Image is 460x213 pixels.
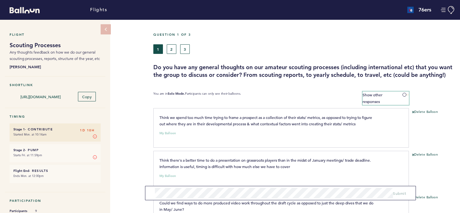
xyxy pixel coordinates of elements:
[412,110,438,115] button: Delete Balloon
[159,115,373,126] span: Think we spend too much time trying to frame a prospect as a collection of their stats/ metrics, ...
[159,174,176,178] small: My Balloon
[13,153,42,157] time: Starts Fri. at 11:59pm
[13,132,47,136] time: Started Mon. at 10:14am
[153,44,163,54] button: 1
[13,169,29,173] small: Flight End
[159,158,372,169] span: Think there's a better time to do a presentation on grassroots players than in the midst of Janua...
[168,92,185,96] b: Solo Mode.
[159,200,374,212] span: Could we find ways to do more produced video work throughout the draft cycle as opposed to just t...
[10,50,100,61] span: Any thoughts feedback on how we do our general scouting processes, reports, structure of the year...
[167,44,176,54] button: 2
[393,191,406,196] span: Submit
[153,63,455,79] h3: Do you have any general thoughts on our amateur scouting processes (including international etc) ...
[393,190,406,196] button: Submit
[13,174,44,178] time: Ends Mon. at 12:00pm
[412,152,438,158] button: Delete Balloon
[10,7,40,13] svg: Balloon
[180,44,190,54] button: 3
[82,94,92,99] span: Copy
[10,83,101,87] h5: Shortlink
[13,169,97,173] h6: - Results
[78,92,96,101] button: Copy
[159,132,176,135] small: My Balloon
[13,127,25,131] small: Stage 1
[10,199,101,203] h5: Participation
[90,6,107,13] a: Flights
[441,6,455,14] button: Manage Account
[418,6,431,14] h4: 76ers
[153,33,455,37] h5: Question 1 of 3
[10,33,101,37] h5: Flight
[10,114,101,119] h5: Timing
[10,41,101,49] h1: Scouting Processes
[13,127,97,131] h6: - Contribute
[13,148,97,152] h6: - Pump
[13,148,25,152] small: Stage 2
[10,63,101,70] b: [PERSON_NAME]
[153,92,241,105] p: You are in Participants can only see their balloons.
[412,195,438,200] button: Delete Balloon
[80,127,94,134] span: 1D 10H
[5,6,40,13] a: Balloon
[363,92,382,104] span: Show other responses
